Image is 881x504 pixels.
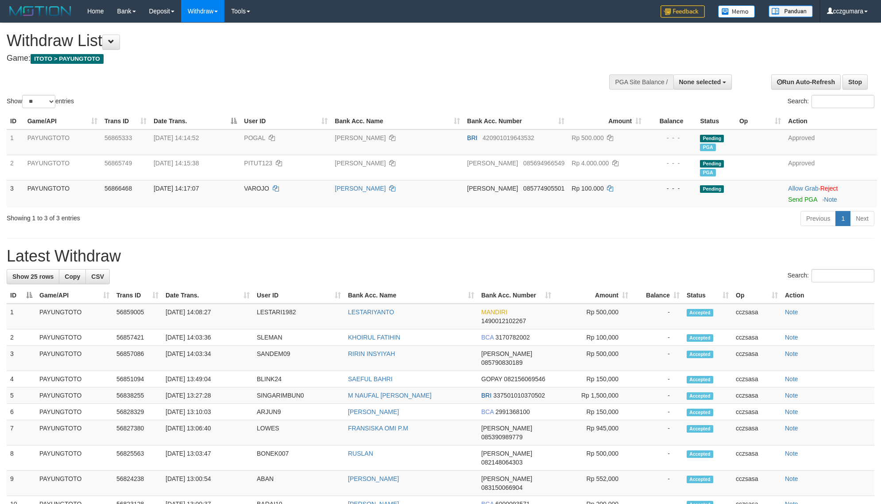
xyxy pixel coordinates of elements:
td: PAYUNGTOTO [24,155,101,180]
h1: Withdraw List [7,32,579,50]
td: PAYUNGTOTO [36,445,113,471]
td: cczsasa [732,304,781,329]
a: Note [785,475,798,482]
td: [DATE] 13:00:54 [162,471,253,496]
div: PGA Site Balance / [609,74,673,90]
a: [PERSON_NAME] [335,134,386,141]
a: Note [785,408,798,415]
a: Note [785,450,798,457]
span: [DATE] 14:15:38 [154,160,199,167]
th: Game/API: activate to sort column ascending [24,113,101,129]
span: Rp 500.000 [572,134,603,141]
span: Copy 2991368100 to clipboard [495,408,530,415]
span: [PERSON_NAME] [481,450,532,457]
th: ID [7,113,24,129]
th: Bank Acc. Number: activate to sort column ascending [478,287,555,304]
td: BONEK007 [253,445,344,471]
a: SAEFUL BAHRI [348,375,393,383]
th: ID: activate to sort column descending [7,287,36,304]
td: Rp 945,000 [555,420,632,445]
span: Copy 085790830189 to clipboard [481,359,522,366]
h1: Latest Withdraw [7,247,874,265]
td: 56851094 [113,371,162,387]
th: Bank Acc. Name: activate to sort column ascending [344,287,478,304]
td: PAYUNGTOTO [36,387,113,404]
a: Note [785,309,798,316]
a: Allow Grab [788,185,818,192]
td: - [632,329,683,346]
a: RIRIN INSYIYAH [348,350,395,357]
img: panduan.png [769,5,813,17]
span: [PERSON_NAME] [467,160,518,167]
th: Status [696,113,735,129]
div: - - - [649,159,693,168]
h4: Game: [7,54,579,63]
th: Game/API: activate to sort column ascending [36,287,113,304]
span: Copy 085390989779 to clipboard [481,434,522,441]
td: cczsasa [732,346,781,371]
span: BCA [481,408,494,415]
div: Showing 1 to 3 of 3 entries [7,210,360,223]
td: [DATE] 13:10:03 [162,404,253,420]
td: Rp 100,000 [555,329,632,346]
span: Accepted [687,476,713,483]
th: Action [781,287,874,304]
span: Copy 085694966549 to clipboard [523,160,564,167]
input: Search: [811,269,874,282]
span: Copy 1490012102267 to clipboard [481,317,526,324]
a: Next [850,211,874,226]
td: [DATE] 13:27:28 [162,387,253,404]
td: PAYUNGTOTO [36,304,113,329]
th: Action [784,113,877,129]
td: 3 [7,346,36,371]
td: Rp 1,500,000 [555,387,632,404]
span: Accepted [687,450,713,458]
td: - [632,471,683,496]
td: 56825563 [113,445,162,471]
td: PAYUNGTOTO [36,420,113,445]
a: Show 25 rows [7,269,59,284]
span: Accepted [687,392,713,400]
a: Send PGA [788,196,817,203]
span: Copy 337501010370502 to clipboard [493,392,545,399]
label: Show entries [7,95,74,108]
td: 56859005 [113,304,162,329]
span: VAROJO [244,185,269,192]
span: CSV [91,273,104,280]
th: Trans ID: activate to sort column ascending [113,287,162,304]
td: [DATE] 14:08:27 [162,304,253,329]
th: Op: activate to sort column ascending [736,113,784,129]
span: BRI [481,392,491,399]
td: PAYUNGTOTO [24,180,101,207]
span: Marked by cczsasa [700,169,715,176]
th: Balance: activate to sort column ascending [632,287,683,304]
a: RUSLAN [348,450,373,457]
td: PAYUNGTOTO [36,471,113,496]
td: [DATE] 13:49:04 [162,371,253,387]
span: Accepted [687,409,713,416]
span: Accepted [687,334,713,342]
span: Accepted [687,376,713,383]
a: Stop [842,74,868,90]
span: BCA [481,334,494,341]
span: MANDIRI [481,309,507,316]
td: ARJUN9 [253,404,344,420]
td: - [632,304,683,329]
span: [PERSON_NAME] [481,475,532,482]
td: PAYUNGTOTO [36,371,113,387]
span: 56865749 [104,160,132,167]
th: Status: activate to sort column ascending [683,287,732,304]
a: Note [785,425,798,432]
span: Marked by cczsasa [700,144,715,151]
td: cczsasa [732,404,781,420]
td: Rp 150,000 [555,371,632,387]
td: Rp 500,000 [555,346,632,371]
span: Copy 420901019643532 to clipboard [483,134,534,141]
td: Rp 552,000 [555,471,632,496]
td: - [632,346,683,371]
td: cczsasa [732,371,781,387]
label: Search: [788,95,874,108]
td: LESTARI1982 [253,304,344,329]
a: [PERSON_NAME] [335,160,386,167]
td: - [632,445,683,471]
